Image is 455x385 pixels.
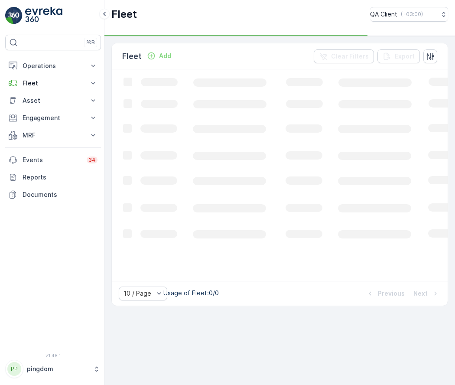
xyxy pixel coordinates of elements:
[7,362,21,376] div: PP
[5,109,101,127] button: Engagement
[5,360,101,378] button: PPpingdom
[5,92,101,109] button: Asset
[23,96,84,105] p: Asset
[122,50,142,62] p: Fleet
[314,49,374,63] button: Clear Filters
[23,173,97,182] p: Reports
[378,289,405,298] p: Previous
[413,289,428,298] p: Next
[5,151,101,169] a: Events34
[86,39,95,46] p: ⌘B
[88,157,96,163] p: 34
[395,52,415,61] p: Export
[143,51,175,61] button: Add
[111,7,137,21] p: Fleet
[23,131,84,140] p: MRF
[25,7,62,24] img: logo_light-DOdMpM7g.png
[365,288,406,299] button: Previous
[377,49,420,63] button: Export
[5,57,101,75] button: Operations
[370,10,397,19] p: QA Client
[331,52,369,61] p: Clear Filters
[23,79,84,88] p: Fleet
[5,7,23,24] img: logo
[5,127,101,144] button: MRF
[5,186,101,203] a: Documents
[23,190,97,199] p: Documents
[163,289,219,297] p: Usage of Fleet : 0/0
[370,7,448,22] button: QA Client(+03:00)
[23,114,84,122] p: Engagement
[401,11,423,18] p: ( +03:00 )
[5,75,101,92] button: Fleet
[5,353,101,358] span: v 1.48.1
[27,365,89,373] p: pingdom
[413,288,441,299] button: Next
[159,52,171,60] p: Add
[5,169,101,186] a: Reports
[23,156,81,164] p: Events
[23,62,84,70] p: Operations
